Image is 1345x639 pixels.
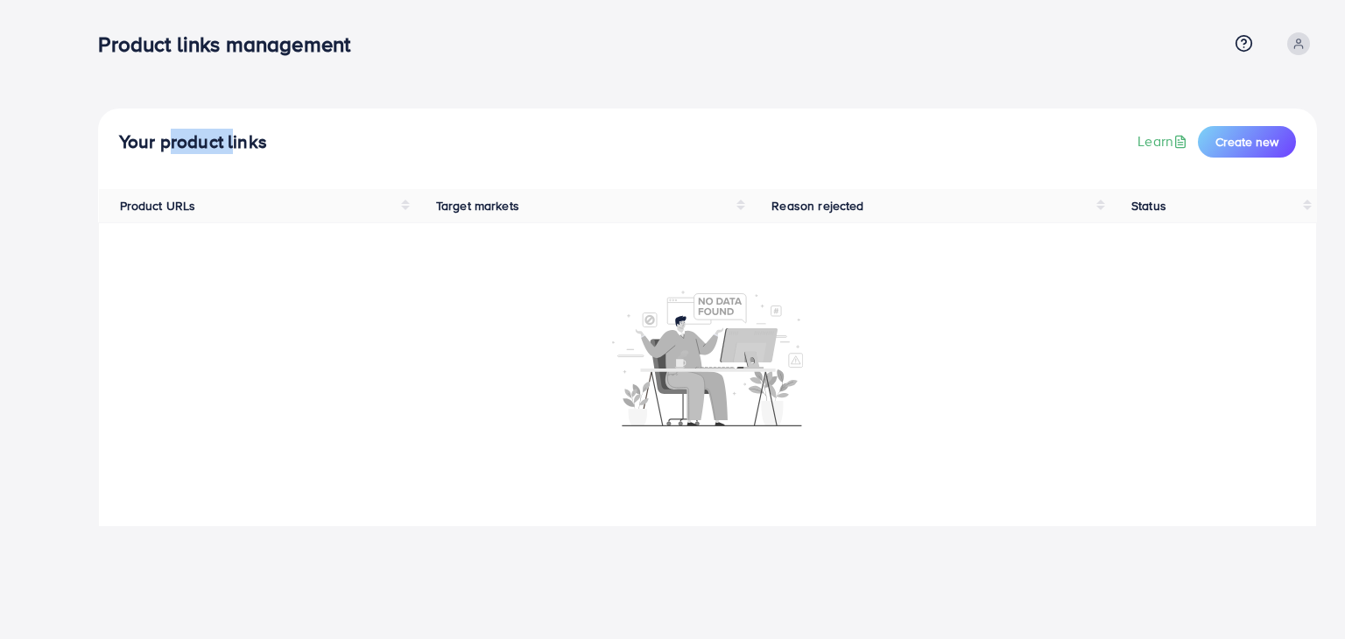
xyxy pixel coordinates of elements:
[120,197,196,214] span: Product URLs
[1137,131,1191,151] a: Learn
[1198,126,1296,158] button: Create new
[1215,133,1278,151] span: Create new
[771,197,863,214] span: Reason rejected
[98,32,364,57] h3: Product links management
[119,131,267,153] h4: Your product links
[612,289,803,426] img: No account
[1131,197,1166,214] span: Status
[436,197,519,214] span: Target markets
